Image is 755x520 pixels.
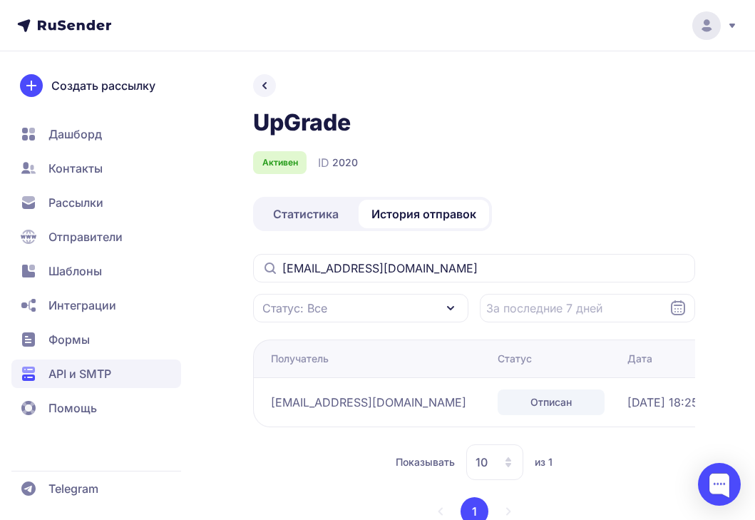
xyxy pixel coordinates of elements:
span: 2020 [332,156,358,170]
span: Шаблоны [48,262,102,280]
span: Telegram [48,480,98,497]
span: [DATE] 18:25 [627,394,699,411]
span: Интеграции [48,297,116,314]
span: Статус: Все [262,300,327,317]
span: Показывать [396,455,455,469]
span: История отправок [371,205,476,223]
span: Помощь [48,399,97,417]
span: Дашборд [48,126,102,143]
a: История отправок [359,200,489,228]
span: Рассылки [48,194,103,211]
div: Статус [498,352,532,366]
span: Формы [48,331,90,348]
h1: UpGrade [253,108,351,137]
span: API и SMTP [48,365,111,382]
input: Поиск [253,254,695,282]
div: ID [318,154,358,171]
span: Создать рассылку [51,77,155,94]
span: Отписан [530,395,572,409]
div: Дата [627,352,652,366]
input: Datepicker input [480,294,695,322]
span: 10 [476,454,488,471]
span: Статистика [273,205,339,223]
a: Telegram [11,474,181,503]
span: Активен [262,157,298,168]
div: Получатель [271,352,329,366]
span: Контакты [48,160,103,177]
span: [EMAIL_ADDRESS][DOMAIN_NAME] [271,394,466,411]
span: Отправители [48,228,123,245]
a: Статистика [256,200,356,228]
span: из 1 [535,455,553,469]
